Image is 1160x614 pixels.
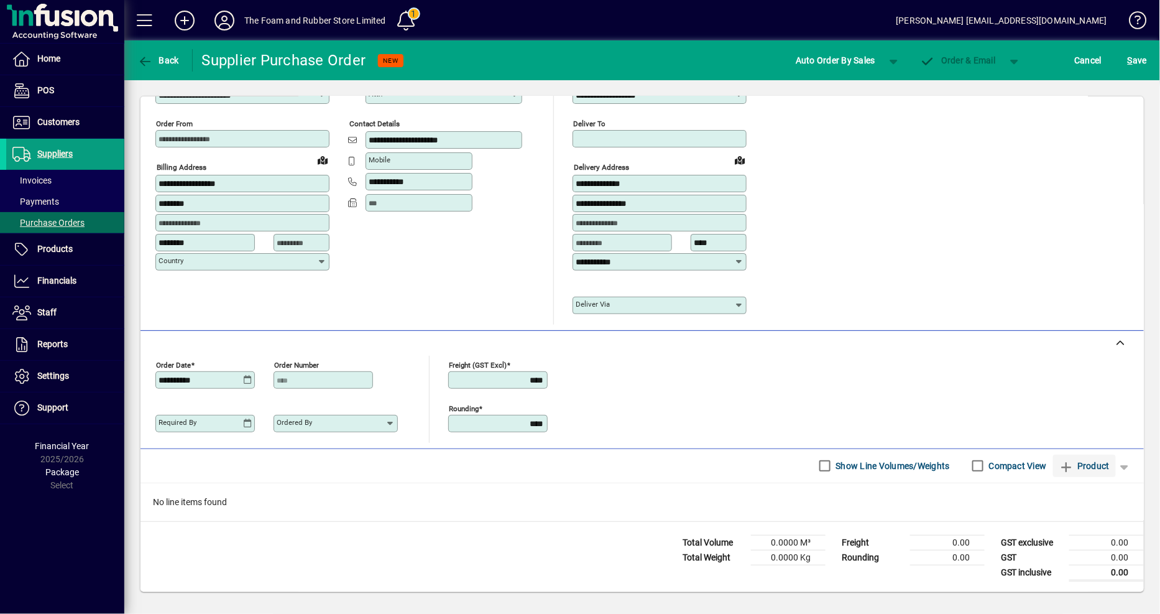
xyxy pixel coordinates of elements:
[156,119,193,128] mat-label: Order from
[37,339,68,349] span: Reports
[45,467,79,477] span: Package
[205,9,244,32] button: Profile
[137,55,179,65] span: Back
[449,404,479,412] mat-label: Rounding
[140,483,1144,521] div: No line items found
[1075,50,1102,70] span: Cancel
[6,361,124,392] a: Settings
[134,49,182,72] button: Back
[789,49,882,72] button: Auto Order By Sales
[12,218,85,228] span: Purchase Orders
[37,85,54,95] span: POS
[995,550,1069,565] td: GST
[37,402,68,412] span: Support
[751,535,826,550] td: 0.0000 M³
[730,150,750,170] a: View on map
[6,44,124,75] a: Home
[995,565,1069,580] td: GST inclusive
[676,550,751,565] td: Total Weight
[910,550,985,565] td: 0.00
[835,535,910,550] td: Freight
[1069,565,1144,580] td: 0.00
[6,107,124,138] a: Customers
[37,149,73,159] span: Suppliers
[383,57,398,65] span: NEW
[202,50,366,70] div: Supplier Purchase Order
[751,550,826,565] td: 0.0000 Kg
[124,49,193,72] app-page-header-button: Back
[1053,455,1116,477] button: Product
[1069,535,1144,550] td: 0.00
[6,393,124,424] a: Support
[6,297,124,328] a: Staff
[1120,2,1144,43] a: Knowledge Base
[1125,49,1150,72] button: Save
[159,418,196,427] mat-label: Required by
[796,50,875,70] span: Auto Order By Sales
[156,360,191,369] mat-label: Order date
[573,119,605,128] mat-label: Deliver To
[313,150,333,170] a: View on map
[37,53,60,63] span: Home
[37,307,57,317] span: Staff
[576,300,610,309] mat-label: Deliver via
[277,418,312,427] mat-label: Ordered by
[910,535,985,550] td: 0.00
[1072,49,1105,72] button: Cancel
[995,535,1069,550] td: GST exclusive
[6,212,124,233] a: Purchase Orders
[6,234,124,265] a: Products
[369,156,390,164] mat-label: Mobile
[37,117,80,127] span: Customers
[1059,456,1110,476] span: Product
[914,49,1002,72] button: Order & Email
[1069,550,1144,565] td: 0.00
[449,360,507,369] mat-label: Freight (GST excl)
[6,75,124,106] a: POS
[274,360,319,369] mat-label: Order number
[835,550,910,565] td: Rounding
[896,11,1107,30] div: [PERSON_NAME] [EMAIL_ADDRESS][DOMAIN_NAME]
[6,170,124,191] a: Invoices
[244,11,386,30] div: The Foam and Rubber Store Limited
[37,371,69,381] span: Settings
[6,191,124,212] a: Payments
[987,460,1047,472] label: Compact View
[35,441,90,451] span: Financial Year
[676,535,751,550] td: Total Volume
[165,9,205,32] button: Add
[6,329,124,360] a: Reports
[1128,55,1133,65] span: S
[37,244,73,254] span: Products
[834,460,950,472] label: Show Line Volumes/Weights
[6,266,124,297] a: Financials
[12,175,52,185] span: Invoices
[37,276,76,286] span: Financials
[920,55,996,65] span: Order & Email
[159,256,183,265] mat-label: Country
[12,197,59,207] span: Payments
[1128,50,1147,70] span: ave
